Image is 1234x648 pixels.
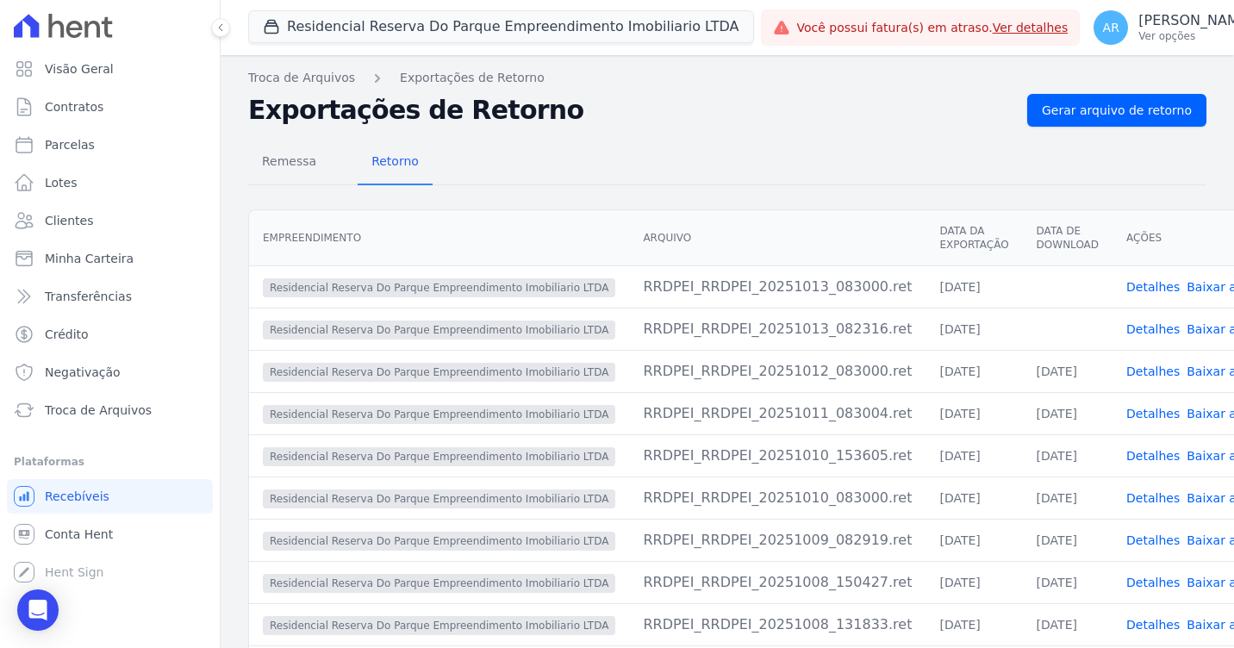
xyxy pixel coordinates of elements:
[925,350,1022,392] td: [DATE]
[1126,280,1180,294] a: Detalhes
[925,477,1022,519] td: [DATE]
[643,614,912,635] div: RRDPEI_RRDPEI_20251008_131833.ret
[7,479,213,514] a: Recebíveis
[1042,102,1192,119] span: Gerar arquivo de retorno
[263,447,615,466] span: Residencial Reserva Do Parque Empreendimento Imobiliario LTDA
[263,278,615,297] span: Residencial Reserva Do Parque Empreendimento Imobiliario LTDA
[248,140,433,185] nav: Tab selector
[7,128,213,162] a: Parcelas
[7,241,213,276] a: Minha Carteira
[1023,477,1112,519] td: [DATE]
[993,21,1069,34] a: Ver detalhes
[797,19,1069,37] span: Você possui fatura(s) em atraso.
[7,203,213,238] a: Clientes
[263,489,615,508] span: Residencial Reserva Do Parque Empreendimento Imobiliario LTDA
[45,402,152,419] span: Troca de Arquivos
[643,319,912,340] div: RRDPEI_RRDPEI_20251013_082316.ret
[1023,434,1112,477] td: [DATE]
[45,488,109,505] span: Recebíveis
[263,616,615,635] span: Residencial Reserva Do Parque Empreendimento Imobiliario LTDA
[249,210,629,266] th: Empreendimento
[14,452,206,472] div: Plataformas
[248,69,1206,87] nav: Breadcrumb
[643,488,912,508] div: RRDPEI_RRDPEI_20251010_083000.ret
[629,210,925,266] th: Arquivo
[45,98,103,115] span: Contratos
[45,136,95,153] span: Parcelas
[1126,322,1180,336] a: Detalhes
[1027,94,1206,127] a: Gerar arquivo de retorno
[45,250,134,267] span: Minha Carteira
[361,144,429,178] span: Retorno
[925,434,1022,477] td: [DATE]
[643,277,912,297] div: RRDPEI_RRDPEI_20251013_083000.ret
[7,355,213,389] a: Negativação
[263,405,615,424] span: Residencial Reserva Do Parque Empreendimento Imobiliario LTDA
[1023,392,1112,434] td: [DATE]
[643,572,912,593] div: RRDPEI_RRDPEI_20251008_150427.ret
[17,589,59,631] div: Open Intercom Messenger
[248,69,355,87] a: Troca de Arquivos
[1103,22,1119,34] span: AR
[643,403,912,424] div: RRDPEI_RRDPEI_20251011_083004.ret
[1023,519,1112,561] td: [DATE]
[643,530,912,551] div: RRDPEI_RRDPEI_20251009_082919.ret
[1023,350,1112,392] td: [DATE]
[263,532,615,551] span: Residencial Reserva Do Parque Empreendimento Imobiliario LTDA
[263,321,615,340] span: Residencial Reserva Do Parque Empreendimento Imobiliario LTDA
[1126,533,1180,547] a: Detalhes
[1126,449,1180,463] a: Detalhes
[1126,364,1180,378] a: Detalhes
[643,361,912,382] div: RRDPEI_RRDPEI_20251012_083000.ret
[1023,561,1112,603] td: [DATE]
[248,95,1013,126] h2: Exportações de Retorno
[1023,210,1112,266] th: Data de Download
[7,90,213,124] a: Contratos
[45,174,78,191] span: Lotes
[358,140,433,185] a: Retorno
[45,212,93,229] span: Clientes
[925,519,1022,561] td: [DATE]
[925,392,1022,434] td: [DATE]
[925,308,1022,350] td: [DATE]
[7,317,213,352] a: Crédito
[45,288,132,305] span: Transferências
[1126,618,1180,632] a: Detalhes
[45,526,113,543] span: Conta Hent
[7,165,213,200] a: Lotes
[1126,576,1180,589] a: Detalhes
[45,326,89,343] span: Crédito
[925,265,1022,308] td: [DATE]
[263,574,615,593] span: Residencial Reserva Do Parque Empreendimento Imobiliario LTDA
[252,144,327,178] span: Remessa
[643,445,912,466] div: RRDPEI_RRDPEI_20251010_153605.ret
[925,210,1022,266] th: Data da Exportação
[45,60,114,78] span: Visão Geral
[1126,491,1180,505] a: Detalhes
[7,279,213,314] a: Transferências
[1126,407,1180,421] a: Detalhes
[263,363,615,382] span: Residencial Reserva Do Parque Empreendimento Imobiliario LTDA
[248,140,330,185] a: Remessa
[1023,603,1112,645] td: [DATE]
[248,10,754,43] button: Residencial Reserva Do Parque Empreendimento Imobiliario LTDA
[400,69,545,87] a: Exportações de Retorno
[7,52,213,86] a: Visão Geral
[45,364,121,381] span: Negativação
[7,393,213,427] a: Troca de Arquivos
[925,561,1022,603] td: [DATE]
[925,603,1022,645] td: [DATE]
[7,517,213,551] a: Conta Hent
